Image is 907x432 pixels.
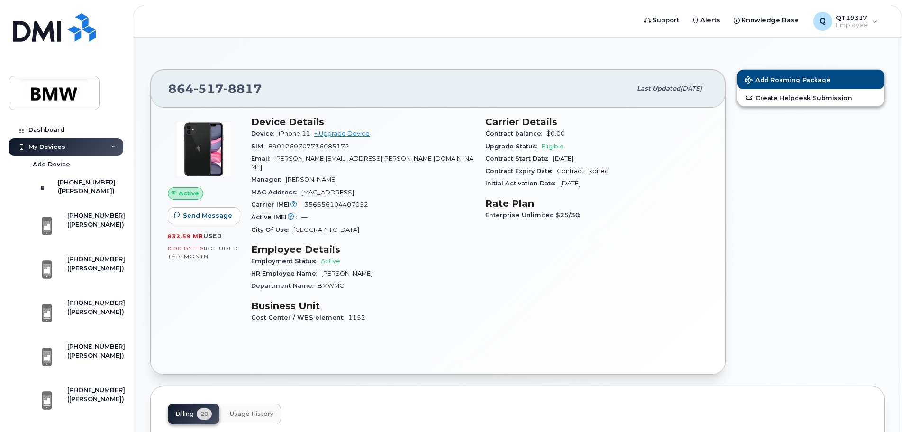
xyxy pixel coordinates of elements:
[348,314,365,321] span: 1152
[737,70,884,89] button: Add Roaming Package
[251,213,301,221] span: Active IMEI
[560,180,580,187] span: [DATE]
[251,155,473,171] span: [PERSON_NAME][EMAIL_ADDRESS][PERSON_NAME][DOMAIN_NAME]
[485,211,585,219] span: Enterprise Unlimited $25/30
[737,89,884,106] a: Create Helpdesk Submission
[251,257,321,265] span: Employment Status
[485,180,560,187] span: Initial Activation Date
[251,282,317,289] span: Department Name
[745,76,831,85] span: Add Roaming Package
[321,257,340,265] span: Active
[485,155,553,162] span: Contract Start Date
[301,213,308,221] span: —
[251,155,274,162] span: Email
[485,130,546,137] span: Contract balance
[251,143,268,150] span: SIM
[485,167,557,175] span: Contract Expiry Date
[485,198,708,209] h3: Rate Plan
[251,300,474,312] h3: Business Unit
[321,270,372,277] span: [PERSON_NAME]
[637,85,680,92] span: Last updated
[553,155,573,162] span: [DATE]
[168,82,262,96] span: 864
[485,116,708,128] h3: Carrier Details
[224,82,262,96] span: 8817
[286,176,337,183] span: [PERSON_NAME]
[542,143,564,150] span: Eligible
[557,167,609,175] span: Contract Expired
[314,130,370,137] a: + Upgrade Device
[251,176,286,183] span: Manager
[279,130,310,137] span: iPhone 11
[183,211,232,220] span: Send Message
[317,282,344,289] span: BMWMC
[251,244,474,255] h3: Employee Details
[251,130,279,137] span: Device
[251,226,293,233] span: City Of Use
[251,116,474,128] h3: Device Details
[485,143,542,150] span: Upgrade Status
[251,314,348,321] span: Cost Center / WBS element
[251,189,301,196] span: MAC Address
[293,226,359,233] span: [GEOGRAPHIC_DATA]
[194,82,224,96] span: 517
[268,143,349,150] span: 8901260707736085172
[175,121,232,178] img: iPhone_11.jpg
[251,201,304,208] span: Carrier IMEI
[680,85,702,92] span: [DATE]
[546,130,565,137] span: $0.00
[168,245,204,252] span: 0.00 Bytes
[203,232,222,239] span: used
[251,270,321,277] span: HR Employee Name
[301,189,354,196] span: [MAC_ADDRESS]
[179,189,199,198] span: Active
[168,207,240,224] button: Send Message
[168,233,203,239] span: 832.59 MB
[230,410,273,418] span: Usage History
[866,391,900,425] iframe: Messenger Launcher
[304,201,368,208] span: 356556104407052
